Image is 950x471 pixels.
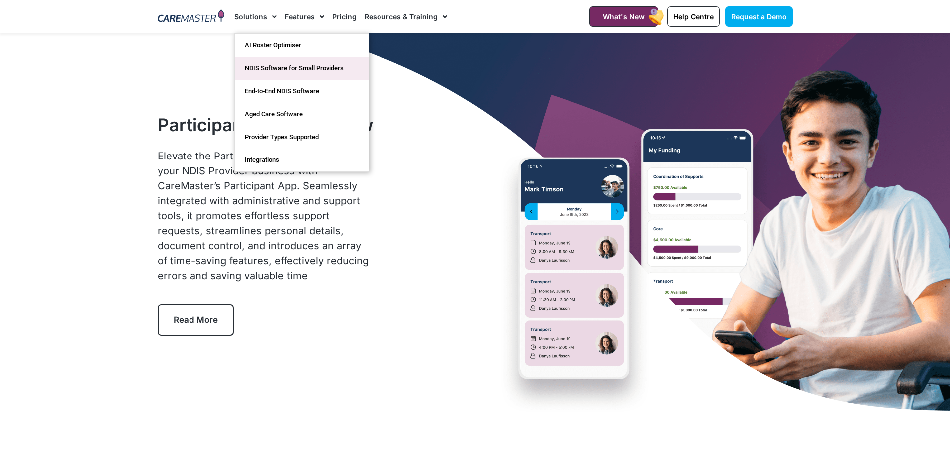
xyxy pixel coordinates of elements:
a: Provider Types Supported​ [235,126,369,149]
a: AI Roster Optimiser [235,34,369,57]
span: Request a Demo [731,12,787,21]
a: What's New [589,6,658,27]
span: What's New [603,12,645,21]
span: Read More [174,315,218,325]
a: Aged Care Software [235,103,369,126]
a: Help Centre [667,6,720,27]
a: End-to-End NDIS Software [235,80,369,103]
span: Help Centre [673,12,714,21]
a: Integrations [235,149,369,171]
a: NDIS Software for Small Providers [235,57,369,80]
a: Read More [158,304,234,336]
h1: Participant App Overview [158,114,374,135]
img: CareMaster Logo [158,9,225,24]
a: Request a Demo [725,6,793,27]
span: Elevate the Participant experience within your NDIS Provider business with CareMaster’s Participa... [158,150,369,282]
ul: Solutions [234,33,369,172]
